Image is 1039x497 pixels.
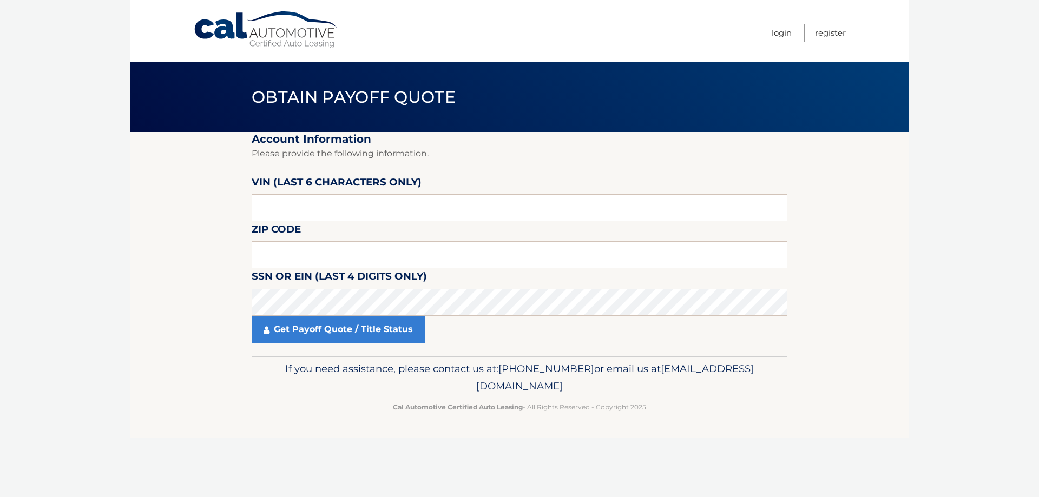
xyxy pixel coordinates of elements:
h2: Account Information [252,132,787,146]
p: Please provide the following information. [252,146,787,161]
p: - All Rights Reserved - Copyright 2025 [259,401,780,413]
p: If you need assistance, please contact us at: or email us at [259,360,780,395]
label: Zip Code [252,221,301,241]
strong: Cal Automotive Certified Auto Leasing [393,403,523,411]
label: SSN or EIN (last 4 digits only) [252,268,427,288]
a: Get Payoff Quote / Title Status [252,316,425,343]
a: Login [772,24,792,42]
a: Register [815,24,846,42]
span: [PHONE_NUMBER] [498,362,594,375]
a: Cal Automotive [193,11,339,49]
label: VIN (last 6 characters only) [252,174,422,194]
span: Obtain Payoff Quote [252,87,456,107]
